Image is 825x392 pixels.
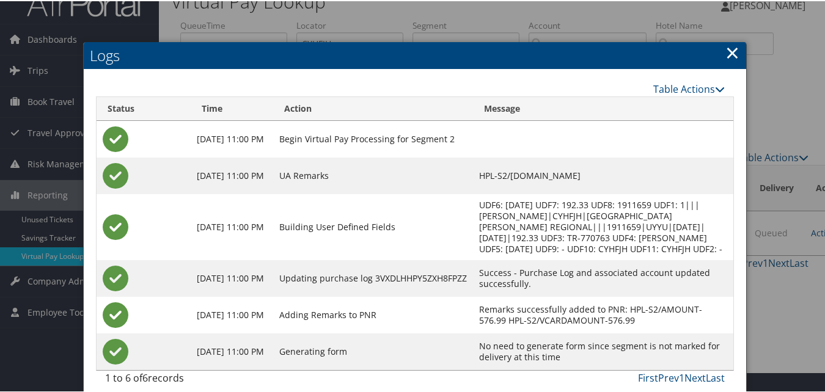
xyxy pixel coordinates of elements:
th: Message: activate to sort column ascending [473,96,733,120]
a: Prev [658,370,679,383]
a: Table Actions [653,81,725,95]
a: Last [706,370,725,383]
td: HPL-S2/[DOMAIN_NAME] [473,156,733,193]
td: Begin Virtual Pay Processing for Segment 2 [273,120,474,156]
td: [DATE] 11:00 PM [191,120,273,156]
span: 6 [142,370,148,383]
h2: Logs [84,41,746,68]
a: 1 [679,370,684,383]
td: No need to generate form since segment is not marked for delivery at this time [473,332,733,369]
th: Status: activate to sort column ascending [97,96,191,120]
td: [DATE] 11:00 PM [191,332,273,369]
th: Action: activate to sort column ascending [273,96,474,120]
td: Remarks successfully added to PNR: HPL-S2/AMOUNT-576.99 HPL-S2/VCARDAMOUNT-576.99 [473,296,733,332]
th: Time: activate to sort column ascending [191,96,273,120]
td: Building User Defined Fields [273,193,474,259]
td: Updating purchase log 3VXDLHHPY5ZXH8FPZZ [273,259,474,296]
td: Generating form [273,332,474,369]
div: 1 to 6 of records [105,369,246,390]
a: Close [725,39,739,64]
td: Adding Remarks to PNR [273,296,474,332]
td: [DATE] 11:00 PM [191,193,273,259]
td: [DATE] 11:00 PM [191,259,273,296]
a: First [638,370,658,383]
td: UDF6: [DATE] UDF7: 192.33 UDF8: 1911659 UDF1: 1|||[PERSON_NAME]|CYHFJH|[GEOGRAPHIC_DATA][PERSON_N... [473,193,733,259]
td: UA Remarks [273,156,474,193]
td: [DATE] 11:00 PM [191,296,273,332]
td: [DATE] 11:00 PM [191,156,273,193]
td: Success - Purchase Log and associated account updated successfully. [473,259,733,296]
a: Next [684,370,706,383]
